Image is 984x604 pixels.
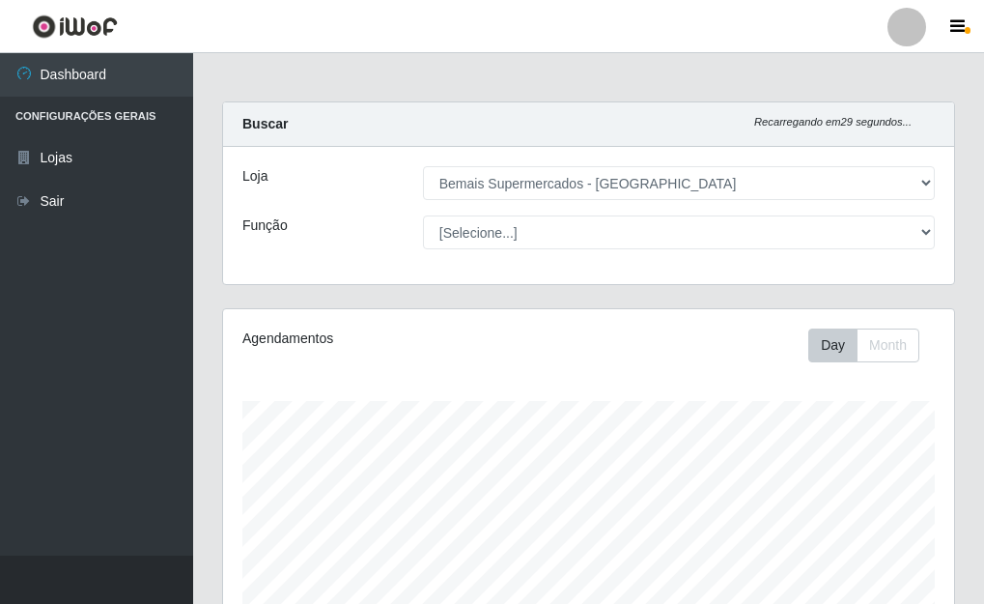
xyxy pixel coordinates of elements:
div: First group [808,329,919,362]
div: Agendamentos [242,329,514,349]
strong: Buscar [242,116,288,131]
label: Função [242,216,288,236]
i: Recarregando em 29 segundos... [754,116,912,128]
label: Loja [242,166,267,187]
button: Month [857,329,919,362]
img: CoreUI Logo [32,14,118,39]
button: Day [808,329,857,362]
div: Toolbar with button groups [808,329,935,362]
